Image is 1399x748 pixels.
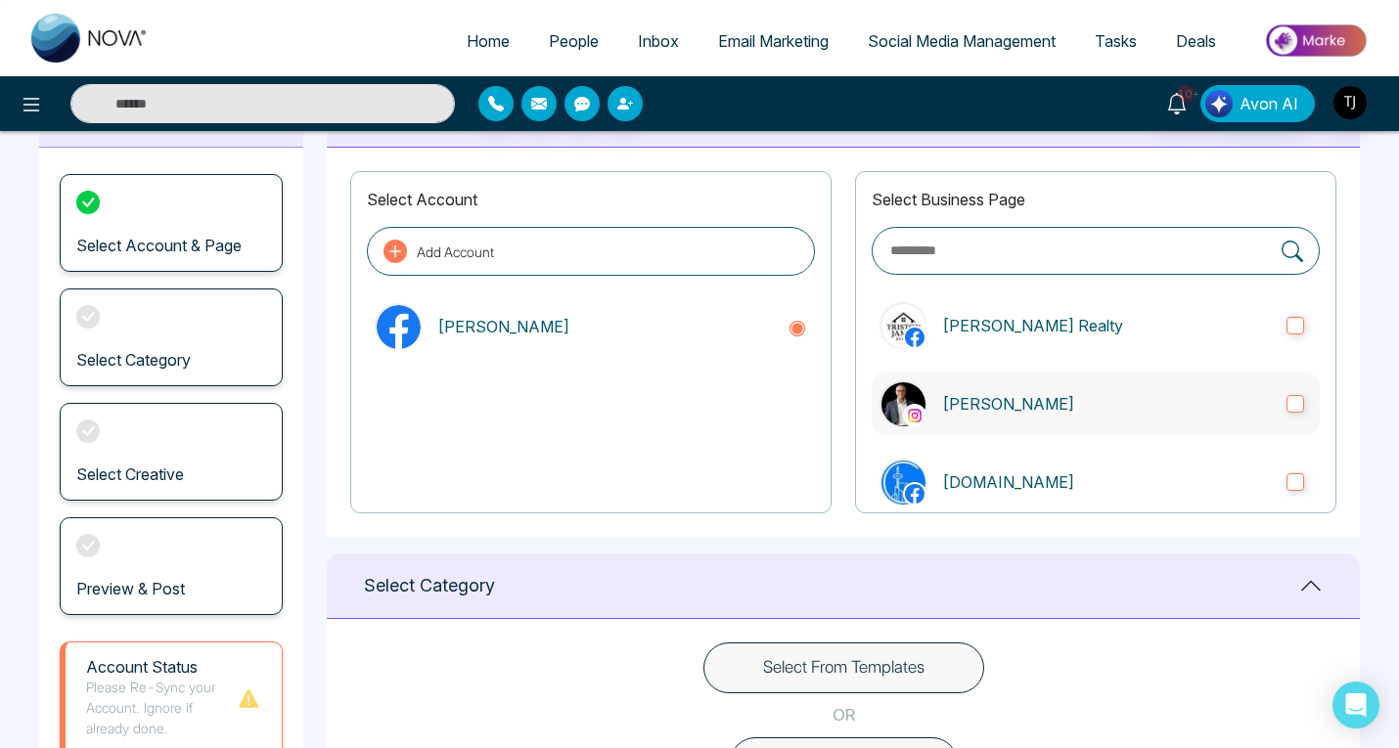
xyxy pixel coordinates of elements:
[1240,92,1298,115] span: Avon AI
[942,392,1271,416] p: [PERSON_NAME]
[833,703,855,728] p: OR
[367,188,815,211] p: Select Account
[881,382,925,426] img: Triston James
[881,304,925,348] img: Triston James Realty
[638,31,679,51] span: Inbox
[364,575,495,596] h1: Select Category
[367,227,815,276] button: Add Account
[618,22,699,60] a: Inbox
[881,461,925,505] img: CondoHub.ca
[1286,473,1304,491] input: CondoHub.ca[DOMAIN_NAME]
[1075,22,1156,60] a: Tasks
[1286,395,1304,413] input: instagramTriston James[PERSON_NAME]
[848,22,1075,60] a: Social Media Management
[942,314,1271,337] p: [PERSON_NAME] Realty
[1200,85,1315,122] button: Avon AI
[1205,90,1233,117] img: Lead Flow
[447,22,529,60] a: Home
[1333,86,1367,119] img: User Avatar
[76,580,185,598] h3: Preview & Post
[529,22,618,60] a: People
[417,242,494,262] p: Add Account
[86,658,237,677] h1: Account Status
[718,31,829,51] span: Email Marketing
[872,188,1320,211] p: Select Business Page
[1286,317,1304,334] input: Triston James Realty[PERSON_NAME] Realty
[31,14,149,63] img: Nova CRM Logo
[942,470,1271,494] p: [DOMAIN_NAME]
[1095,31,1137,51] span: Tasks
[699,22,848,60] a: Email Marketing
[1153,85,1200,119] a: 10+
[467,31,510,51] span: Home
[1176,31,1216,51] span: Deals
[868,31,1056,51] span: Social Media Management
[76,351,191,370] h3: Select Category
[549,31,599,51] span: People
[76,465,184,484] h3: Select Creative
[1177,85,1195,103] span: 10+
[1156,22,1236,60] a: Deals
[437,315,772,338] p: [PERSON_NAME]
[86,677,237,738] p: Please Re-Sync your Account. Ignore if already done.
[703,642,984,693] button: Select From Templates
[76,237,242,255] h3: Select Account & Page
[1332,682,1379,728] div: Open Intercom Messenger
[1245,19,1387,63] img: Market-place.gif
[905,406,925,425] img: instagram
